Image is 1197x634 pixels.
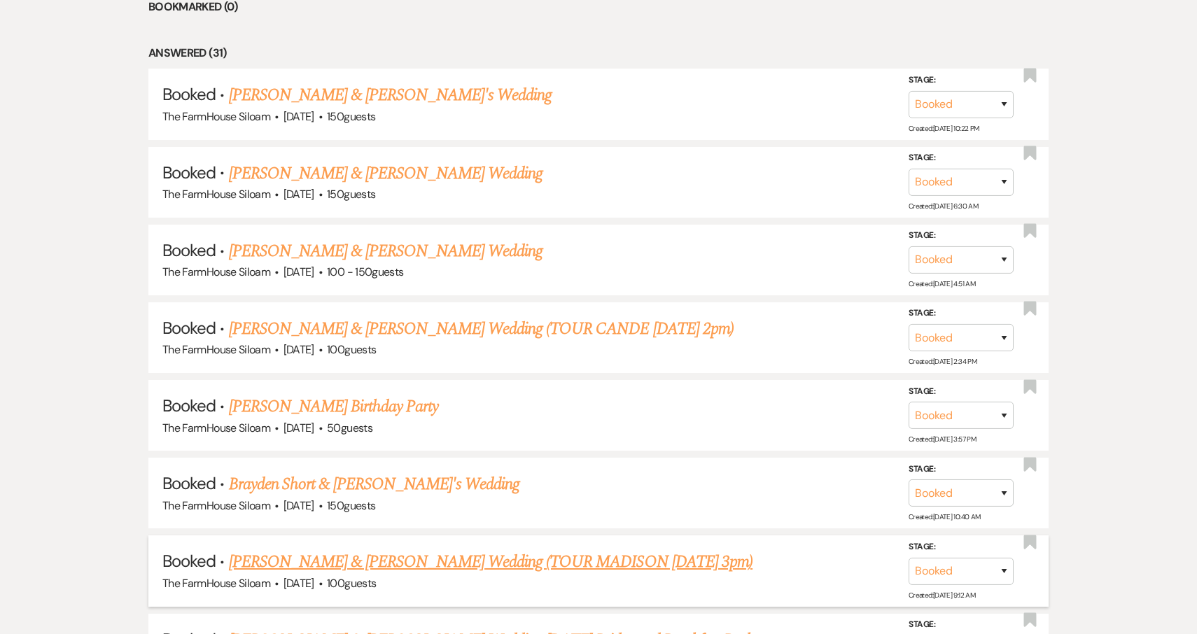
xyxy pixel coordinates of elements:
[162,472,216,494] span: Booked
[327,187,375,202] span: 150 guests
[283,265,314,279] span: [DATE]
[909,617,1014,633] label: Stage:
[909,228,1014,244] label: Stage:
[162,498,270,513] span: The FarmHouse Siloam
[283,498,314,513] span: [DATE]
[909,123,979,132] span: Created: [DATE] 10:22 PM
[162,342,270,357] span: The FarmHouse Siloam
[909,384,1014,400] label: Stage:
[909,150,1014,166] label: Stage:
[909,435,976,444] span: Created: [DATE] 3:57 PM
[909,512,980,521] span: Created: [DATE] 10:40 AM
[283,342,314,357] span: [DATE]
[283,576,314,591] span: [DATE]
[283,421,314,435] span: [DATE]
[909,202,978,211] span: Created: [DATE] 6:30 AM
[327,576,376,591] span: 100 guests
[229,472,520,497] a: Brayden Short & [PERSON_NAME]'s Wedding
[162,162,216,183] span: Booked
[229,394,438,419] a: [PERSON_NAME] Birthday Party
[327,109,375,124] span: 150 guests
[327,342,376,357] span: 100 guests
[162,317,216,339] span: Booked
[162,550,216,572] span: Booked
[229,161,542,186] a: [PERSON_NAME] & [PERSON_NAME] Wedding
[909,462,1014,477] label: Stage:
[283,187,314,202] span: [DATE]
[327,265,403,279] span: 100 - 150 guests
[162,576,270,591] span: The FarmHouse Siloam
[327,498,375,513] span: 150 guests
[162,83,216,105] span: Booked
[283,109,314,124] span: [DATE]
[162,395,216,416] span: Booked
[148,44,1049,62] li: Answered (31)
[229,83,552,108] a: [PERSON_NAME] & [PERSON_NAME]'s Wedding
[162,265,270,279] span: The FarmHouse Siloam
[229,316,734,341] a: [PERSON_NAME] & [PERSON_NAME] Wedding (TOUR CANDE [DATE] 2pm)
[909,73,1014,88] label: Stage:
[909,279,975,288] span: Created: [DATE] 4:51 AM
[909,357,976,366] span: Created: [DATE] 2:34 PM
[162,421,270,435] span: The FarmHouse Siloam
[909,306,1014,321] label: Stage:
[162,239,216,261] span: Booked
[229,239,542,264] a: [PERSON_NAME] & [PERSON_NAME] Wedding
[162,109,270,124] span: The FarmHouse Siloam
[162,187,270,202] span: The FarmHouse Siloam
[229,549,753,575] a: [PERSON_NAME] & [PERSON_NAME] Wedding (TOUR MADISON [DATE] 3pm)
[909,540,1014,555] label: Stage:
[327,421,372,435] span: 50 guests
[909,591,975,600] span: Created: [DATE] 9:12 AM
